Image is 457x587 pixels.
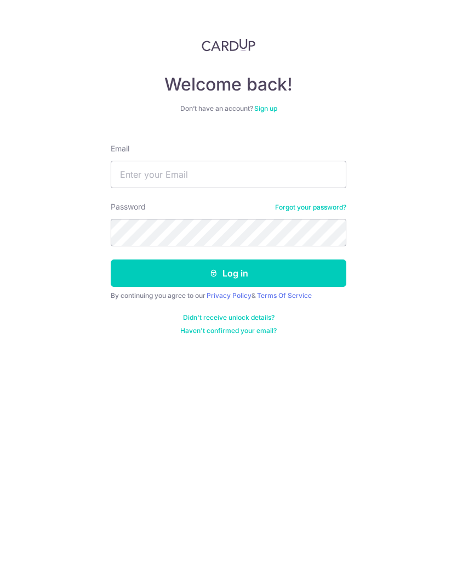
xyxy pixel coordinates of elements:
h4: Welcome back! [111,74,346,95]
div: By continuing you agree to our & [111,291,346,300]
a: Haven't confirmed your email? [180,326,277,335]
label: Email [111,143,129,154]
input: Enter your Email [111,161,346,188]
label: Password [111,201,146,212]
a: Terms Of Service [257,291,312,300]
a: Forgot your password? [275,203,346,212]
a: Didn't receive unlock details? [183,313,275,322]
a: Privacy Policy [207,291,252,300]
button: Log in [111,259,346,287]
img: CardUp Logo [202,38,255,52]
div: Don’t have an account? [111,104,346,113]
a: Sign up [254,104,277,112]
